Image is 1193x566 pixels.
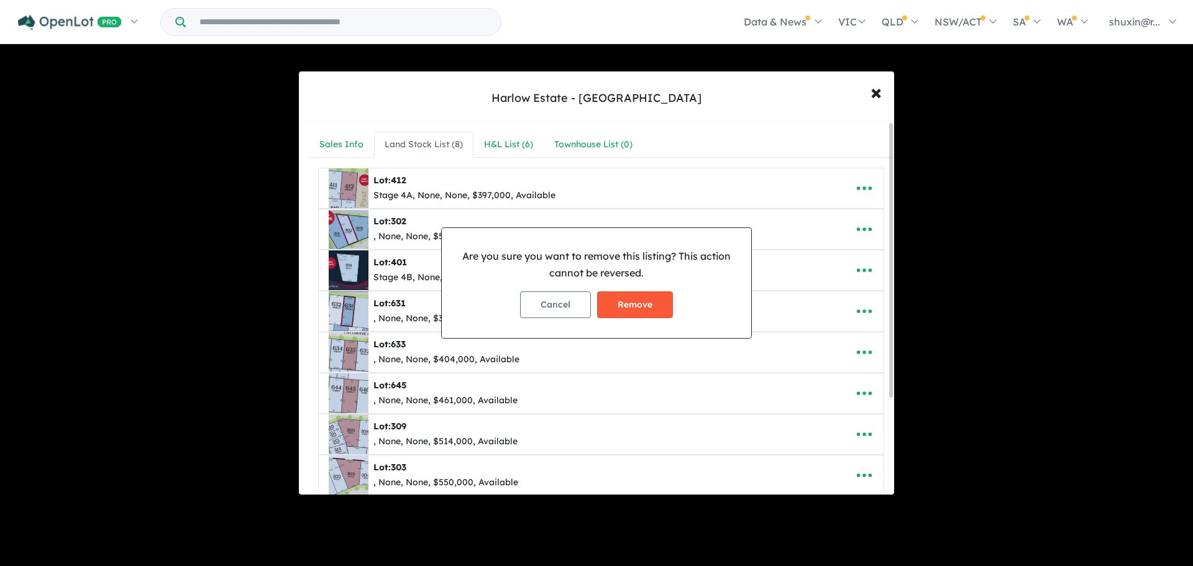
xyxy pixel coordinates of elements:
[520,291,591,318] button: Cancel
[1109,16,1160,28] span: shuxin@r...
[597,291,673,318] button: Remove
[18,15,122,30] img: Openlot PRO Logo White
[452,248,741,281] p: Are you sure you want to remove this listing? This action cannot be reversed.
[188,9,498,35] input: Try estate name, suburb, builder or developer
